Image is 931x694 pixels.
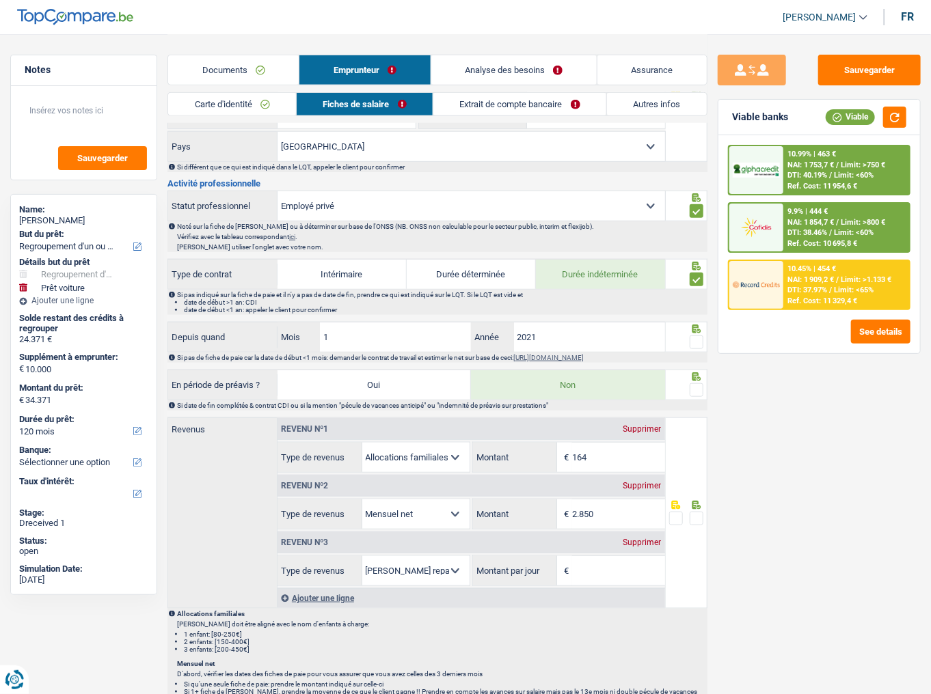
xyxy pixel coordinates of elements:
a: Analyse des besoins [431,55,597,85]
li: Si qu'une seule fiche de paie: prendre le montant indiqué sur celle-ci [184,680,706,688]
a: Carte d'identité [168,93,296,115]
label: Durée déterminée [407,260,536,289]
a: Autres infos [607,93,707,115]
button: See details [851,320,910,344]
span: Limit: >1.133 € [841,275,891,284]
span: € [557,556,572,585]
li: date de début <1 an: appeler le client pour confirmer [184,306,706,314]
div: [DATE] [19,574,148,585]
span: / [829,171,832,180]
span: € [19,363,24,374]
a: [PERSON_NAME] [772,6,867,29]
span: / [829,228,832,237]
div: [PERSON_NAME] [19,215,148,226]
span: Limit: <65% [834,286,874,294]
div: Ajouter une ligne [278,588,665,608]
button: Sauvegarder [58,146,147,170]
label: Montant [473,499,558,529]
li: date de début >1 an: CDI [184,299,706,306]
label: Intérimaire [278,260,407,289]
div: Dreceived 1 [19,518,148,529]
label: Type de contrat [168,264,278,286]
span: Sauvegarder [77,154,128,163]
img: AlphaCredit [733,163,780,177]
div: Status: [19,536,148,546]
span: / [836,218,839,227]
div: Si pas de fiche de paie car la date de début <1 mois: demander le contrat de travail et estimer l... [177,354,706,361]
div: Viable [826,109,875,124]
div: Ref. Cost: 10 695,8 € [787,239,857,248]
span: / [836,275,839,284]
img: TopCompare Logo [17,9,133,25]
span: / [836,161,839,169]
li: 2 enfants: [150-400€] [184,638,706,646]
p: Noté sur la fiche de [PERSON_NAME] ou à déterminer sur base de l'ONSS (NB. ONSS non calculable po... [177,223,706,230]
span: € [557,499,572,529]
label: Montant [473,443,558,472]
label: Depuis quand [168,327,278,348]
div: Supprimer [620,538,665,546]
div: 10.45% | 454 € [787,264,836,273]
a: Assurance [597,55,707,85]
label: Type de revenus [278,499,362,529]
span: NAI: 1 753,7 € [787,161,834,169]
p: [PERSON_NAME] utiliser l'onglet avec votre nom. [177,243,706,251]
a: Emprunteur [299,55,430,85]
label: Durée indéterminée [536,260,665,289]
div: Name: [19,204,148,215]
label: Type de revenus [278,443,362,472]
span: NAI: 1 909,2 € [787,275,834,284]
label: Revenus [168,418,277,434]
label: Type de revenus [278,556,362,585]
span: Limit: <60% [834,171,874,180]
h3: Activité professionnelle [167,179,707,188]
a: [URL][DOMAIN_NAME] [513,354,584,361]
div: Détails but du prêt [19,257,148,268]
div: Ref. Cost: 11 954,6 € [787,182,857,191]
div: fr [901,10,914,23]
span: / [829,286,832,294]
span: NAI: 1 854,7 € [787,218,834,227]
div: 9.9% | 444 € [787,207,828,216]
div: open [19,546,148,557]
span: DTI: 37.97% [787,286,827,294]
div: Revenu nº2 [278,482,332,490]
label: Banque: [19,445,146,456]
span: € [19,395,24,406]
div: Supprimer [620,425,665,433]
div: Si différent que ce qui est indiqué dans le LQT, appeler le client pour confirmer [177,163,706,171]
p: [PERSON_NAME] doit être aligné avec le nom d'enfants à charge: [177,620,706,628]
label: Oui [278,370,471,400]
span: Limit: >750 € [841,161,885,169]
p: D'abord, vérifier les dates des fiches de paie pour vous assurer que vous avez celles des 3 derni... [177,670,706,678]
div: Solde restant des crédits à regrouper [19,313,148,334]
label: Montant du prêt: [19,383,146,393]
label: Statut professionnel [168,191,278,221]
p: Mensuel net [177,660,706,667]
div: Ref. Cost: 11 329,4 € [787,296,857,305]
label: Mois [278,322,320,352]
a: Fiches de salaire [297,93,433,115]
label: En période de préavis ? [168,374,278,396]
div: Supprimer [620,482,665,490]
h5: Notes [25,64,143,76]
div: 10.99% | 463 € [787,150,836,158]
div: Si date de fin complétée & contrat CDI ou si la mention "pécule de vacances anticipé" ou "indemni... [177,402,706,409]
label: Pays [168,132,278,161]
p: Allocations familiales [177,610,706,617]
input: MM [320,322,471,352]
li: 1 enfant: [80-250€] [184,630,706,638]
div: Revenu nº3 [278,538,332,546]
span: Limit: >800 € [841,218,885,227]
label: But du prêt: [19,229,146,240]
a: Extrait de compte bancaire [433,93,606,115]
span: [PERSON_NAME] [783,12,856,23]
p: Vérifiez avec le tableau correspondant . [177,233,706,240]
li: 3 enfants: [200-450€] [184,646,706,653]
label: Durée du prêt: [19,414,146,425]
label: Taux d'intérêt: [19,476,146,487]
label: Supplément à emprunter: [19,352,146,363]
div: Ajouter une ligne [19,296,148,305]
a: Documents [168,55,299,85]
div: Stage: [19,508,148,518]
